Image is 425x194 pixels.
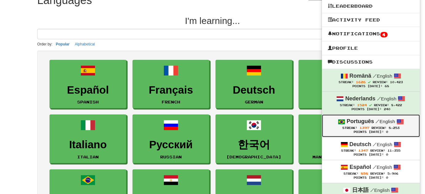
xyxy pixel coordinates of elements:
[322,16,420,24] a: Activity Feed
[389,126,399,130] span: 8,253
[328,84,414,88] div: Points [DATE]: 68
[370,172,385,175] span: Review:
[77,100,99,104] small: Spanish
[299,114,375,163] a: 中文Mandarin Chinese
[373,80,388,84] span: Review:
[322,114,420,137] a: Português /English Streak: 1397 Review: 8,253 Points [DATE]: 0
[328,130,414,134] div: Points [DATE]: 0
[387,172,398,175] span: 5,906
[345,95,375,102] strong: Nederlands
[371,149,386,152] span: Review:
[322,160,420,183] a: Español /English Streak: 858 Review: 5,906 Points [DATE]: 0
[162,100,180,104] small: French
[350,73,371,79] strong: Română
[328,153,414,157] div: Points [DATE]: 0
[37,42,53,46] small: Order by:
[73,41,97,48] button: Alphabetical
[322,30,420,38] a: Notifications4
[361,172,368,175] span: 858
[302,139,372,151] h3: 中文
[219,84,289,96] h3: Deutsch
[133,114,209,163] a: РусскийRussian
[77,155,99,159] small: Italian
[357,103,367,107] span: 1524
[133,60,209,109] a: FrançaisFrench
[344,172,359,175] span: Streak:
[370,187,374,193] span: /
[227,155,282,159] small: [DEMOGRAPHIC_DATA]
[53,84,123,96] h3: Español
[371,126,387,130] span: Review:
[54,41,72,48] button: Popular
[388,149,401,152] span: 11,355
[391,103,402,107] span: 8,422
[342,126,357,130] span: Streak:
[350,164,371,170] strong: Español
[352,187,369,193] strong: 日本語
[328,176,414,180] div: Points [DATE]: 0
[328,107,414,111] div: Points [DATE]: 240
[219,139,289,151] h3: 한국어
[50,114,126,163] a: ItalianoItalian
[373,142,392,147] small: English
[359,126,369,130] span: 1397
[37,16,388,26] h2: I'm learning...
[368,81,371,83] span: Streak includes today.
[312,155,362,159] small: Mandarin Chinese
[373,165,392,170] small: English
[245,100,263,104] small: German
[341,149,356,152] span: Streak:
[376,119,395,124] small: English
[377,96,381,101] span: /
[136,84,206,96] h3: Français
[373,142,377,147] span: /
[322,58,420,66] a: Discussions
[347,118,374,124] strong: Português
[374,103,389,107] span: Review:
[356,80,366,84] span: 1626
[339,80,354,84] span: Streak:
[302,84,372,96] h3: 日本語
[50,60,126,109] a: EspañolSpanish
[322,69,420,91] a: Română /English Streak: 1626 Review: 10,423 Points [DATE]: 68
[299,60,375,109] a: 日本語Japanese
[359,149,368,152] span: 1347
[376,118,380,124] span: /
[53,139,123,151] h3: Italiano
[216,60,292,109] a: DeutschGerman
[370,188,390,193] small: English
[160,155,182,159] small: Russian
[373,73,377,79] span: /
[350,141,371,147] strong: Deutsch
[390,80,403,84] span: 10,423
[380,32,388,37] span: 4
[340,103,355,107] span: Streak:
[377,96,396,101] small: English
[373,73,392,79] small: English
[216,114,292,163] a: 한국어[DEMOGRAPHIC_DATA]
[322,138,420,160] a: Deutsch /English Streak: 1347 Review: 11,355 Points [DATE]: 0
[322,2,420,10] a: Leaderboard
[373,164,377,170] span: /
[136,139,206,151] h3: Русский
[322,92,420,114] a: Nederlands /English Streak: 1524 Review: 8,422 Points [DATE]: 240
[322,44,420,52] a: Profile
[369,104,372,107] span: Streak includes today.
